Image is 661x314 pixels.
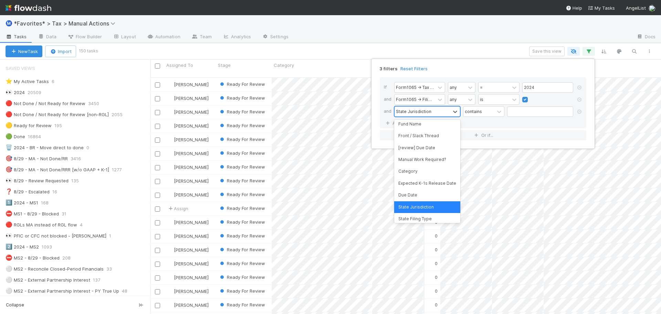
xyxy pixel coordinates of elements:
div: Category [394,165,460,177]
div: any [450,96,457,102]
div: Front / Slack Thread [394,130,460,142]
div: State Jurisdiction [394,201,460,213]
div: is [480,96,483,102]
div: [review] Due Date [394,142,460,154]
div: and [384,106,394,118]
div: Expected K-1s Release Date [394,178,460,189]
div: Fund Name [394,118,460,130]
div: If [384,82,394,94]
div: any [450,84,457,90]
button: Or if... [380,130,586,140]
div: State Jurisdiction [396,108,431,114]
div: = [480,84,483,90]
div: State Filing Type [394,213,460,225]
div: and [384,94,394,106]
span: 3 filters [379,66,398,72]
div: Form1065 -> Tax Year [396,84,434,90]
div: Manual Work Required? [394,154,460,165]
a: Reset Filters [400,66,428,72]
div: Form1065 -> Filing Required [396,96,434,102]
div: contains [465,108,482,114]
a: And.. [384,118,406,128]
div: Due Date [394,189,460,201]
